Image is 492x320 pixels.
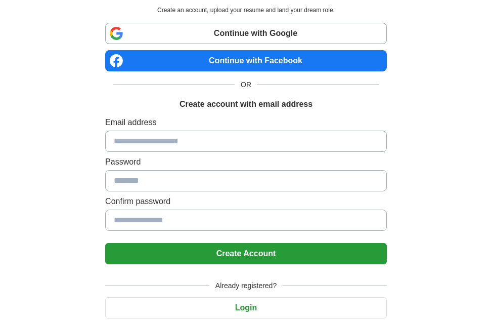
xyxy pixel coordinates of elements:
[105,303,387,312] a: Login
[235,79,257,90] span: OR
[105,156,387,168] label: Password
[105,243,387,264] button: Create Account
[107,6,385,15] p: Create an account, upload your resume and land your dream role.
[105,297,387,318] button: Login
[105,116,387,129] label: Email address
[105,23,387,44] a: Continue with Google
[209,281,283,291] span: Already registered?
[105,50,387,71] a: Continue with Facebook
[105,195,387,208] label: Confirm password
[180,98,312,110] h1: Create account with email address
